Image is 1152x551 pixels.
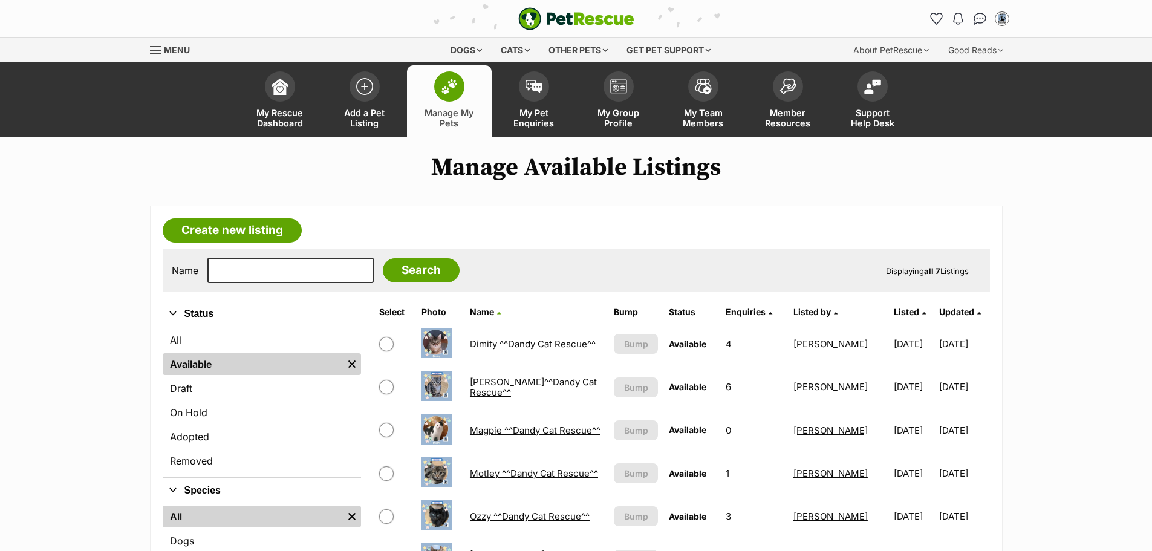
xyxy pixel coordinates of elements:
[939,495,988,537] td: [DATE]
[624,467,648,480] span: Bump
[470,425,600,436] a: Magpie ^^Dandy Cat Rescue^^
[624,381,648,394] span: Bump
[669,468,706,478] span: Available
[172,265,198,276] label: Name
[939,323,988,365] td: [DATE]
[721,452,787,494] td: 1
[894,307,926,317] a: Listed
[940,38,1012,62] div: Good Reads
[624,510,648,523] span: Bump
[614,506,659,526] button: Bump
[164,45,190,55] span: Menu
[624,337,648,350] span: Bump
[163,329,361,351] a: All
[864,79,881,94] img: help-desk-icon-fdf02630f3aa405de69fd3d07c3f3aa587a6932b1a1747fa1d2bba05be0121f9.svg
[163,353,343,375] a: Available
[889,452,938,494] td: [DATE]
[746,65,830,137] a: Member Resources
[793,510,868,522] a: [PERSON_NAME]
[417,302,464,322] th: Photo
[661,65,746,137] a: My Team Members
[721,495,787,537] td: 3
[253,108,307,128] span: My Rescue Dashboard
[669,339,706,349] span: Available
[996,13,1008,25] img: Melissa Mitchell profile pic
[609,302,663,322] th: Bump
[470,307,501,317] a: Name
[793,425,868,436] a: [PERSON_NAME]
[889,409,938,451] td: [DATE]
[337,108,392,128] span: Add a Pet Listing
[356,78,373,95] img: add-pet-listing-icon-0afa8454b4691262ce3f59096e99ab1cd57d4a30225e0717b998d2c9b9846f56.svg
[470,510,590,522] a: Ozzy ^^Dandy Cat Rescue^^
[793,381,868,393] a: [PERSON_NAME]
[845,38,937,62] div: About PetRescue
[669,511,706,521] span: Available
[163,377,361,399] a: Draft
[163,327,361,477] div: Status
[721,409,787,451] td: 0
[793,307,838,317] a: Listed by
[779,78,796,94] img: member-resources-icon-8e73f808a243e03378d46382f2149f9095a855e16c252ad45f914b54edf8863c.svg
[939,307,981,317] a: Updated
[974,13,986,25] img: chat-41dd97257d64d25036548639549fe6c8038ab92f7586957e7f3b1b290dea8141.svg
[953,13,963,25] img: notifications-46538b983faf8c2785f20acdc204bb7945ddae34d4c08c2a6579f10ce5e182be.svg
[793,338,868,350] a: [PERSON_NAME]
[695,79,712,94] img: team-members-icon-5396bd8760b3fe7c0b43da4ab00e1e3bb1a5d9ba89233759b79545d2d3fc5d0d.svg
[374,302,415,322] th: Select
[939,307,974,317] span: Updated
[927,9,1012,28] ul: Account quick links
[726,307,772,317] a: Enquiries
[150,38,198,60] a: Menu
[889,495,938,537] td: [DATE]
[939,452,988,494] td: [DATE]
[518,7,634,30] a: PetRescue
[492,38,538,62] div: Cats
[272,78,288,95] img: dashboard-icon-eb2f2d2d3e046f16d808141f083e7271f6b2e854fb5c12c21221c1fb7104beca.svg
[163,483,361,498] button: Species
[761,108,815,128] span: Member Resources
[793,307,831,317] span: Listed by
[163,306,361,322] button: Status
[721,323,787,365] td: 4
[889,323,938,365] td: [DATE]
[442,38,490,62] div: Dogs
[924,266,940,276] strong: all 7
[470,376,597,398] a: [PERSON_NAME]^^Dandy Cat Rescue^^
[614,463,659,483] button: Bump
[927,9,946,28] a: Favourites
[624,424,648,437] span: Bump
[894,307,919,317] span: Listed
[540,38,616,62] div: Other pets
[507,108,561,128] span: My Pet Enquiries
[163,218,302,243] a: Create new listing
[614,334,659,354] button: Bump
[163,426,361,448] a: Adopted
[163,402,361,423] a: On Hold
[939,409,988,451] td: [DATE]
[591,108,646,128] span: My Group Profile
[492,65,576,137] a: My Pet Enquiries
[971,9,990,28] a: Conversations
[407,65,492,137] a: Manage My Pets
[470,468,598,479] a: Motley ^^Dandy Cat Rescue^^
[889,366,938,408] td: [DATE]
[669,425,706,435] span: Available
[610,79,627,94] img: group-profile-icon-3fa3cf56718a62981997c0bc7e787c4b2cf8bcc04b72c1350f741eb67cf2f40e.svg
[992,9,1012,28] button: My account
[470,338,596,350] a: Dimity ^^Dandy Cat Rescue^^
[163,506,343,527] a: All
[830,65,915,137] a: Support Help Desk
[939,366,988,408] td: [DATE]
[163,450,361,472] a: Removed
[614,377,659,397] button: Bump
[441,79,458,94] img: manage-my-pets-icon-02211641906a0b7f246fdf0571729dbe1e7629f14944591b6c1af311fb30b64b.svg
[343,506,361,527] a: Remove filter
[721,366,787,408] td: 6
[343,353,361,375] a: Remove filter
[949,9,968,28] button: Notifications
[726,307,766,317] span: translation missing: en.admin.listings.index.attributes.enquiries
[676,108,731,128] span: My Team Members
[669,382,706,392] span: Available
[322,65,407,137] a: Add a Pet Listing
